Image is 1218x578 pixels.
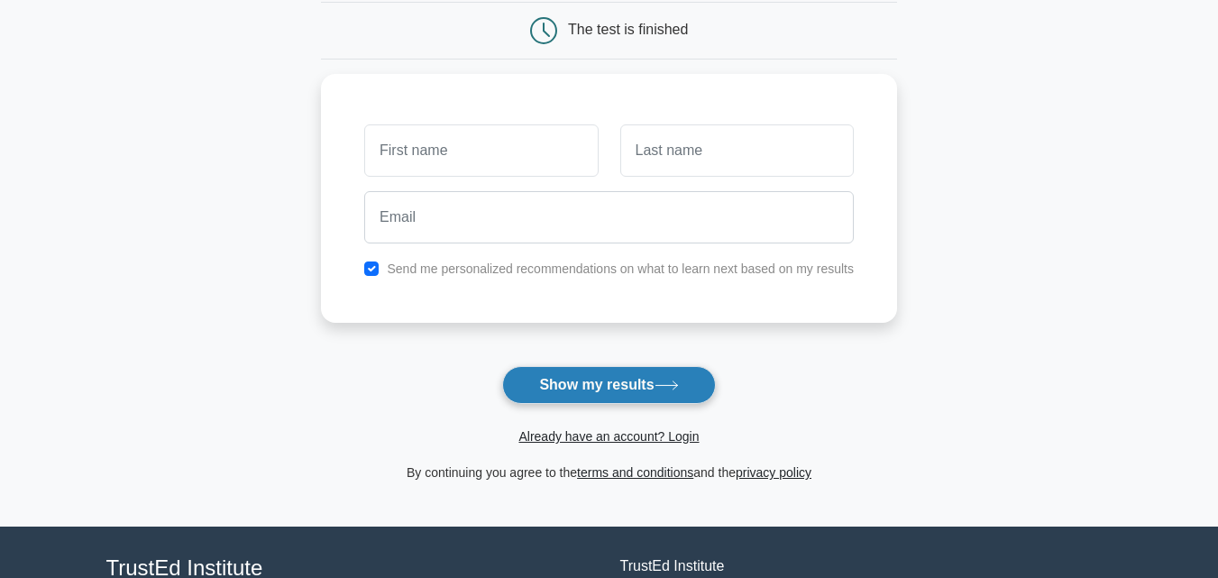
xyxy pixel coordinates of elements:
[364,191,854,243] input: Email
[568,22,688,37] div: The test is finished
[736,465,811,480] a: privacy policy
[502,366,715,404] button: Show my results
[577,465,693,480] a: terms and conditions
[620,124,854,177] input: Last name
[364,124,598,177] input: First name
[387,261,854,276] label: Send me personalized recommendations on what to learn next based on my results
[518,429,699,444] a: Already have an account? Login
[310,462,908,483] div: By continuing you agree to the and the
